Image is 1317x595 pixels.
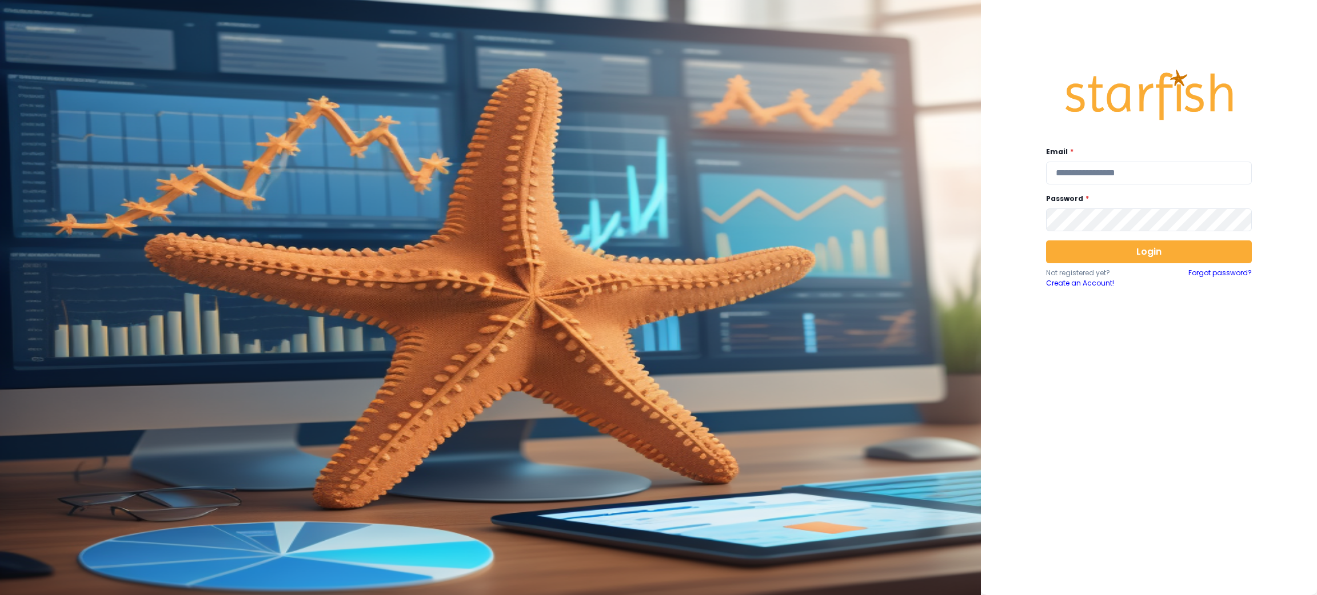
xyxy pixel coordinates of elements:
[1046,268,1149,278] p: Not registered yet?
[1046,194,1245,204] label: Password
[1046,278,1149,288] a: Create an Account!
[1046,240,1252,263] button: Login
[1046,147,1245,157] label: Email
[1063,59,1235,131] img: Logo.42cb71d561138c82c4ab.png
[1188,268,1252,288] a: Forgot password?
